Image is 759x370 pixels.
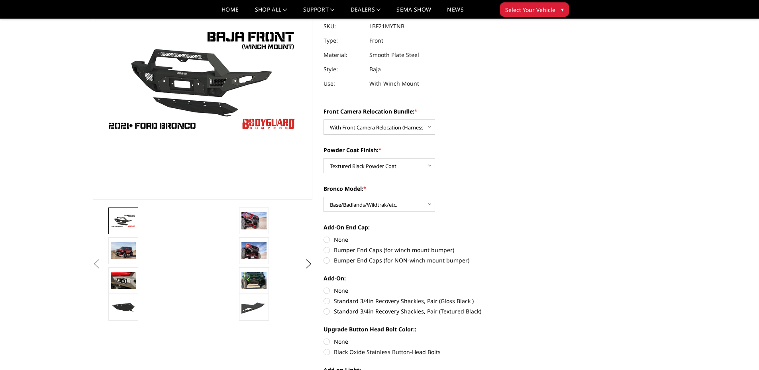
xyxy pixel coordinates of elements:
[303,7,335,18] a: Support
[222,7,239,18] a: Home
[369,33,383,48] dd: Front
[369,62,381,76] dd: Baja
[369,48,419,62] dd: Smooth Plate Steel
[302,258,314,270] button: Next
[91,258,103,270] button: Previous
[324,146,543,154] label: Powder Coat Finish:
[447,7,463,18] a: News
[241,272,267,289] img: Bronco Baja Front (winch mount)
[324,256,543,264] label: Bumper End Caps (for NON-winch mount bumper)
[111,300,136,315] img: Reinforced Steel Bolt-On Skid Plate, included with all purchases
[111,242,136,259] img: Bronco Baja Front (winch mount)
[396,7,431,18] a: SEMA Show
[351,7,381,18] a: Dealers
[500,2,569,17] button: Select Your Vehicle
[324,235,543,244] label: None
[111,214,136,228] img: Bodyguard Ford Bronco
[324,223,543,231] label: Add-On End Cap:
[324,337,543,346] label: None
[324,274,543,282] label: Add-On:
[324,348,543,356] label: Black Oxide Stainless Button-Head Bolts
[324,246,543,254] label: Bumper End Caps (for winch mount bumper)
[561,5,564,14] span: ▾
[324,325,543,333] label: Upgrade Button Head Bolt Color::
[324,19,363,33] dt: SKU:
[369,76,419,91] dd: With Winch Mount
[324,76,363,91] dt: Use:
[369,19,404,33] dd: LBF21MYTNB
[241,212,267,229] img: Bronco Baja Front (winch mount)
[241,242,267,259] img: Bronco Baja Front (winch mount)
[324,297,543,305] label: Standard 3/4in Recovery Shackles, Pair (Gloss Black )
[111,272,136,289] img: Relocates Front Parking Sensors & Accepts Rigid LED Lights Ignite Series
[255,7,287,18] a: shop all
[324,48,363,62] dt: Material:
[324,184,543,193] label: Bronco Model:
[324,286,543,295] label: None
[324,33,363,48] dt: Type:
[324,307,543,315] label: Standard 3/4in Recovery Shackles, Pair (Textured Black)
[241,300,267,315] img: Bolt-on end cap. Widens your Bronco bumper to match the factory fender flares.
[719,332,759,370] iframe: Chat Widget
[324,62,363,76] dt: Style:
[324,107,543,116] label: Front Camera Relocation Bundle:
[505,6,555,14] span: Select Your Vehicle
